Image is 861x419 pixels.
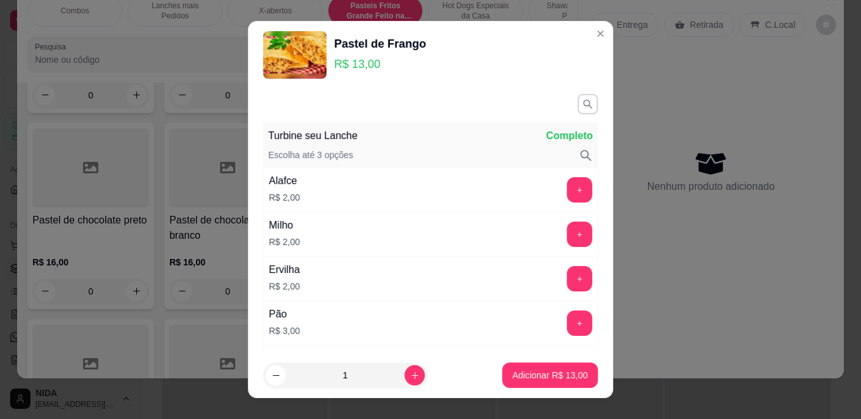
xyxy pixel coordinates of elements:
div: Ervilha [269,262,300,277]
p: R$ 2,00 [269,236,300,248]
button: Close [590,23,611,44]
p: R$ 2,00 [269,191,300,204]
div: Pastel de Frango [334,34,426,52]
img: product-image [263,31,327,79]
button: increase-product-quantity [405,365,425,385]
p: R$ 3,00 [269,324,300,337]
button: add [567,222,592,247]
button: Adicionar R$ 13,00 [502,362,598,388]
div: Milho [269,218,300,233]
p: Completo [546,128,593,143]
button: add [567,266,592,291]
div: Pão [269,307,300,322]
button: add [567,177,592,203]
button: add [567,310,592,336]
p: R$ 2,00 [269,280,300,293]
p: Turbine seu Lanche [268,128,358,143]
p: R$ 13,00 [334,55,426,72]
div: Maionese caseira [269,351,348,366]
div: Alafce [269,173,300,189]
p: Adicionar R$ 13,00 [512,369,588,382]
button: decrease-product-quantity [266,365,286,385]
p: Escolha até 3 opções [268,149,353,163]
